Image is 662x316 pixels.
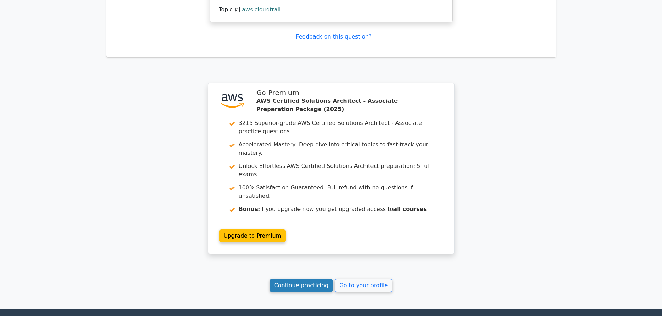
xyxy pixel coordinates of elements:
[219,6,443,14] div: Topic:
[335,279,392,292] a: Go to your profile
[242,6,280,13] a: aws cloudtrail
[219,229,286,242] a: Upgrade to Premium
[296,33,371,40] a: Feedback on this question?
[270,279,333,292] a: Continue practicing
